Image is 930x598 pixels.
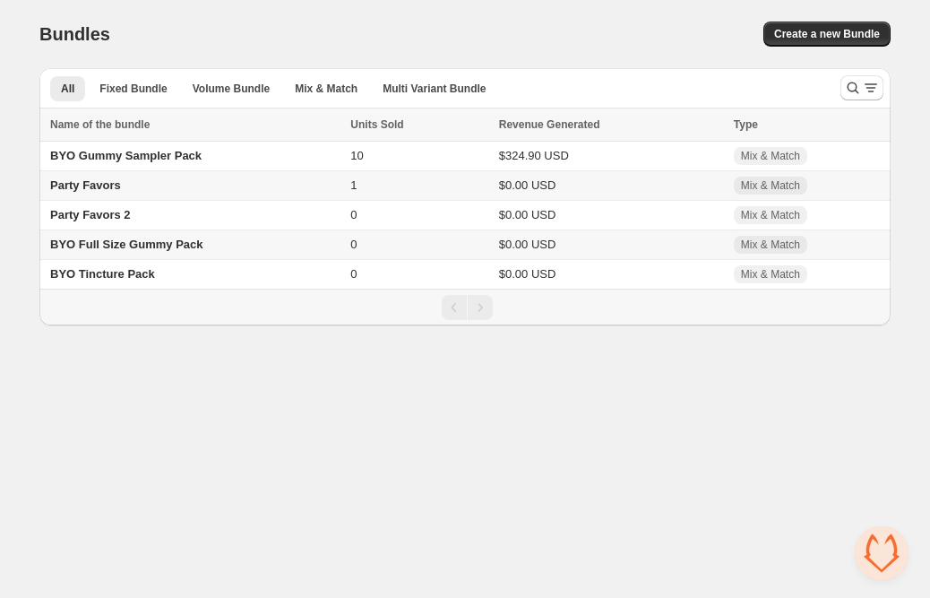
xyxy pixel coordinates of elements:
span: 0 [350,208,357,221]
div: Close chat [855,526,908,580]
span: 0 [350,238,357,251]
nav: Pagination [39,289,891,325]
button: Units Sold [350,116,421,134]
span: All [61,82,74,96]
button: Revenue Generated [499,116,618,134]
button: Create a new Bundle [763,22,891,47]
span: 10 [350,149,363,162]
span: Fixed Bundle [99,82,167,96]
span: $0.00 USD [499,267,556,281]
span: Units Sold [350,116,403,134]
span: Volume Bundle [193,82,270,96]
h1: Bundles [39,23,110,45]
span: $324.90 USD [499,149,569,162]
span: Revenue Generated [499,116,600,134]
span: Multi Variant Bundle [383,82,486,96]
span: Party Favors 2 [50,208,131,221]
span: Party Favors [50,178,121,192]
div: Name of the bundle [50,116,340,134]
span: BYO Gummy Sampler Pack [50,149,202,162]
span: BYO Full Size Gummy Pack [50,238,203,251]
span: $0.00 USD [499,238,556,251]
button: Search and filter results [840,75,883,100]
span: 0 [350,267,357,281]
span: Create a new Bundle [774,27,880,41]
span: BYO Tincture Pack [50,267,155,281]
span: 1 [350,178,357,192]
span: Mix & Match [295,82,357,96]
span: $0.00 USD [499,208,556,221]
span: $0.00 USD [499,178,556,192]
